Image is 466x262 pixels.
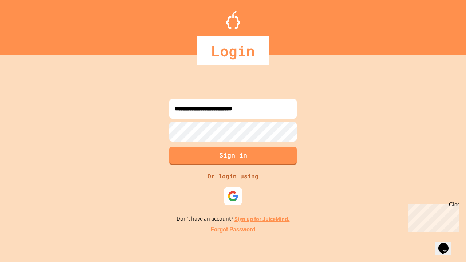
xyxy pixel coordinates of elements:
img: google-icon.svg [228,191,238,202]
button: Sign in [169,147,297,165]
p: Don't have an account? [177,214,290,223]
img: Logo.svg [226,11,240,29]
div: Login [197,36,269,65]
iframe: chat widget [406,201,459,232]
a: Sign up for JuiceMind. [234,215,290,223]
div: Chat with us now!Close [3,3,50,46]
div: Or login using [204,172,262,180]
a: Forgot Password [211,225,255,234]
iframe: chat widget [435,233,459,255]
